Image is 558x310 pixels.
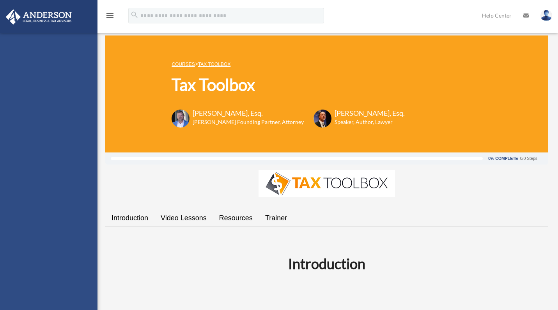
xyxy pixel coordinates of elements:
[130,11,139,19] i: search
[154,207,213,229] a: Video Lessons
[4,9,74,25] img: Anderson Advisors Platinum Portal
[193,118,304,126] h6: [PERSON_NAME] Founding Partner, Attorney
[105,207,154,229] a: Introduction
[540,10,552,21] img: User Pic
[172,73,405,96] h1: Tax Toolbox
[259,207,293,229] a: Trainer
[105,14,115,20] a: menu
[488,156,518,161] div: 0% Complete
[193,108,304,118] h3: [PERSON_NAME], Esq.
[520,156,537,161] div: 0/0 Steps
[172,59,405,69] p: >
[172,110,190,128] img: Toby-circle-head.png
[105,11,115,20] i: menu
[110,254,544,273] h2: Introduction
[335,108,405,118] h3: [PERSON_NAME], Esq.
[335,118,395,126] h6: Speaker, Author, Lawyer
[213,207,259,229] a: Resources
[172,62,195,67] a: COURSES
[314,110,331,128] img: Scott-Estill-Headshot.png
[198,62,230,67] a: Tax Toolbox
